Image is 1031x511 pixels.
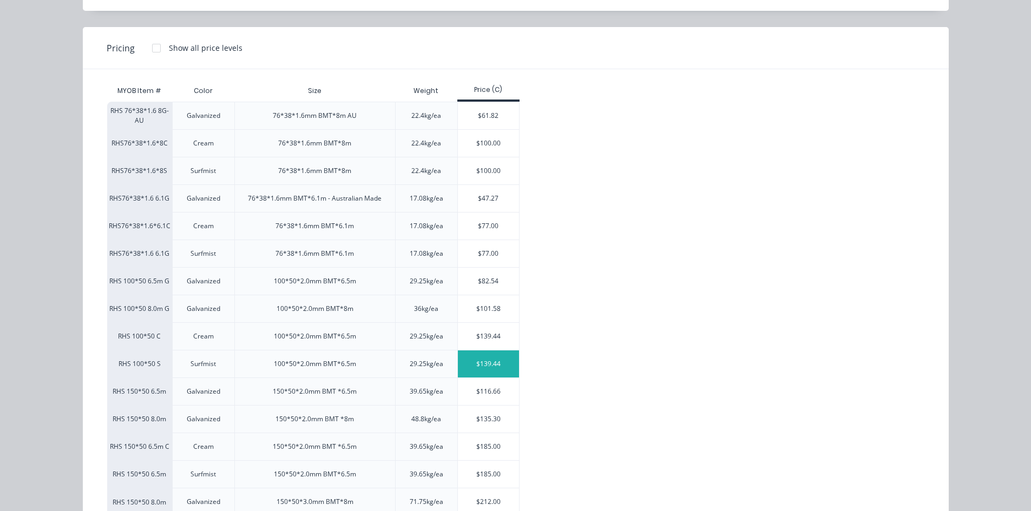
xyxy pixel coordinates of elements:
div: 39.65kg/ea [410,387,443,396]
div: Size [299,77,330,104]
div: Galvanized [187,497,220,507]
div: 76*38*1.6mm BMT*6.1m [275,249,354,258]
div: 150*50*3.0mm BMT*8m [277,497,353,507]
div: 39.65kg/ea [410,469,443,479]
div: RHS 100*50 6.5m G [107,267,172,295]
div: 100*50*2.0mm BMT*6.5m [274,359,356,369]
div: RHS 100*50 8.0m G [107,295,172,322]
div: 22.4kg/ea [411,166,441,176]
span: Pricing [107,42,135,55]
div: RHS 76*38*1.6 8G-AU [107,102,172,129]
div: 100*50*2.0mm BMT*6.5m [274,276,356,286]
div: Surfmist [191,359,216,369]
div: Cream [193,221,214,231]
div: 76*38*1.6mm BMT*8m [278,138,351,148]
div: Galvanized [187,387,220,396]
div: $139.44 [458,323,519,350]
div: 48.8kg/ea [411,414,441,424]
div: 29.25kg/ea [410,331,443,341]
div: Weight [405,77,447,104]
div: Surfmist [191,469,216,479]
div: $116.66 [458,378,519,405]
div: 150*50*2.0mm BMT *8m [275,414,354,424]
div: RHS76*38*1.6*6.1C [107,212,172,240]
div: 22.4kg/ea [411,111,441,121]
div: 17.08kg/ea [410,194,443,203]
div: 39.65kg/ea [410,442,443,452]
div: RHS 100*50 S [107,350,172,377]
div: $185.00 [458,433,519,460]
div: RHS 150*50 8.0m [107,405,172,433]
div: Cream [193,138,214,148]
div: Price (C) [457,85,520,95]
div: Galvanized [187,194,220,203]
div: 150*50*2.0mm BMT*6.5m [274,469,356,479]
div: $100.00 [458,130,519,157]
div: $82.54 [458,268,519,295]
div: 17.08kg/ea [410,249,443,258]
div: RHS76*38*1.6*8C [107,129,172,157]
div: $61.82 [458,102,519,129]
div: $185.00 [458,461,519,488]
div: Galvanized [187,414,220,424]
div: Galvanized [187,276,220,286]
div: RHS76*38*1.6 6.1G [107,240,172,267]
div: $77.00 [458,240,519,267]
div: 29.25kg/ea [410,276,443,286]
div: 100*50*2.0mm BMT*6.5m [274,331,356,341]
div: MYOB Item # [107,80,172,102]
div: RHS76*38*1.6*8S [107,157,172,184]
div: $139.44 [458,350,519,377]
div: Cream [193,442,214,452]
div: RHS 100*50 C [107,322,172,350]
div: $100.00 [458,157,519,184]
div: 29.25kg/ea [410,359,443,369]
div: Color [185,77,221,104]
div: Show all price levels [169,42,242,54]
div: 150*50*2.0mm BMT *6.5m [273,442,357,452]
div: RHS76*38*1.6 6.1G [107,184,172,212]
div: $47.27 [458,185,519,212]
div: 76*38*1.6mm BMT*8m [278,166,351,176]
div: 150*50*2.0mm BMT *6.5m [273,387,357,396]
div: 36kg/ea [414,304,438,314]
div: $135.30 [458,406,519,433]
div: Cream [193,331,214,341]
div: Galvanized [187,111,220,121]
div: 100*50*2.0mm BMT*8m [277,304,353,314]
div: 71.75kg/ea [410,497,443,507]
div: 17.08kg/ea [410,221,443,231]
div: RHS 150*50 6.5m C [107,433,172,460]
div: 76*38*1.6mm BMT*6.1m [275,221,354,231]
div: $77.00 [458,213,519,240]
div: $101.58 [458,295,519,322]
div: Surfmist [191,166,216,176]
div: 76*38*1.6mm BMT*8m AU [273,111,357,121]
div: RHS 150*50 6.5m [107,377,172,405]
div: Surfmist [191,249,216,258]
div: 76*38*1.6mm BMT*6.1m - Australian Made [248,194,382,203]
div: 22.4kg/ea [411,138,441,148]
div: Galvanized [187,304,220,314]
div: RHS 150*50 6.5m [107,460,172,488]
